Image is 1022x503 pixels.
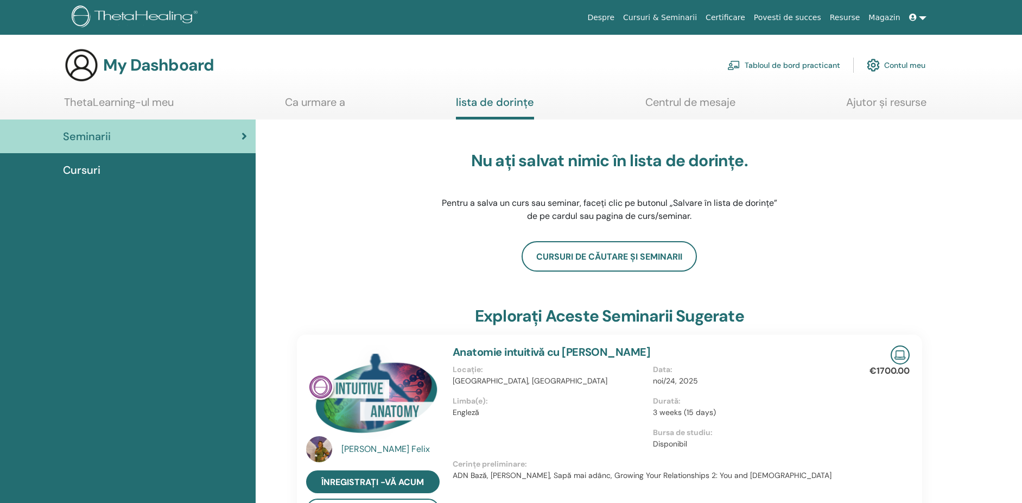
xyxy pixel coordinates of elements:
p: Limba(e) : [453,395,646,407]
a: Despre [583,8,619,28]
p: Durată : [653,395,847,407]
img: chalkboard-teacher.svg [727,60,740,70]
p: Cerințe preliminare : [453,458,853,470]
span: Seminarii [63,128,111,144]
h3: My Dashboard [103,55,214,75]
p: €1700.00 [869,364,910,378]
a: Magazin [864,8,904,28]
h3: Explorați aceste seminarii sugerate [475,306,744,326]
img: Live Online Seminar [891,345,910,364]
a: Certificare [701,8,750,28]
p: Bursa de studiu : [653,427,847,438]
p: Pentru a salva un curs sau seminar, faceți clic pe butonul „Salvare în lista de dorințe” de pe ca... [439,197,780,223]
a: Resurse [826,8,865,28]
a: [PERSON_NAME] Felix [341,443,442,456]
p: [GEOGRAPHIC_DATA], [GEOGRAPHIC_DATA] [453,375,646,387]
p: Locație : [453,364,646,375]
img: cog.svg [867,56,880,74]
span: Cursuri [63,162,100,178]
img: Anatomie intuitivă [306,345,440,439]
a: ThetaLearning-ul meu [64,96,174,117]
img: default.jpg [306,436,332,462]
a: Contul meu [867,53,925,77]
p: Engleză [453,407,646,418]
span: Înregistrați -vă acum [321,476,424,488]
a: Cursuri de căutare și seminarii [522,241,697,272]
p: Data : [653,364,847,375]
p: noi/24, 2025 [653,375,847,387]
img: generic-user-icon.jpg [64,48,99,83]
p: Disponibil [653,438,847,450]
a: Ajutor și resurse [846,96,926,117]
p: 3 weeks (15 days) [653,407,847,418]
a: Cursuri & Seminarii [619,8,701,28]
img: logo.png [72,5,201,30]
a: Ca urmare a [285,96,345,117]
a: lista de dorințe [456,96,534,120]
a: Centrul de mesaje [645,96,735,117]
a: Înregistrați -vă acum [306,470,440,493]
h3: Nu ați salvat nimic în lista de dorințe. [439,151,780,171]
a: Povesti de succes [750,8,826,28]
a: Tabloul de bord practicant [727,53,840,77]
p: ADN Bază, [PERSON_NAME], Sapă mai adânc, Growing Your Relationships 2: You and [DEMOGRAPHIC_DATA] [453,470,853,481]
a: Anatomie intuitivă cu [PERSON_NAME] [453,345,650,359]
